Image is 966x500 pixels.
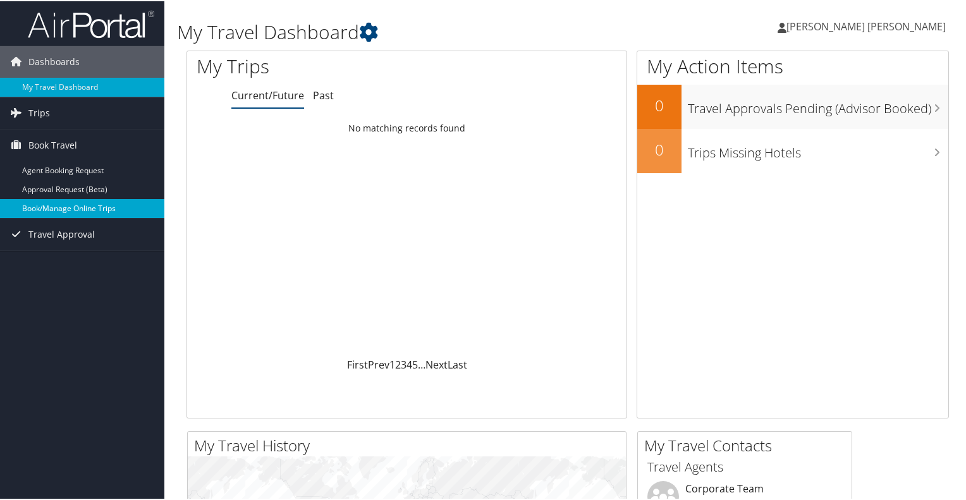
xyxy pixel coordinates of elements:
span: Book Travel [28,128,77,160]
a: Past [313,87,334,101]
a: 1 [389,357,395,370]
h2: 0 [637,138,682,159]
a: Current/Future [231,87,304,101]
a: Next [425,357,448,370]
h3: Travel Approvals Pending (Advisor Booked) [688,92,948,116]
a: [PERSON_NAME] [PERSON_NAME] [778,6,958,44]
h3: Travel Agents [647,457,842,475]
span: [PERSON_NAME] [PERSON_NAME] [786,18,946,32]
img: airportal-logo.png [28,8,154,38]
h2: My Travel Contacts [644,434,852,455]
h2: 0 [637,94,682,115]
span: Dashboards [28,45,80,76]
a: 3 [401,357,407,370]
h1: My Trips [197,52,434,78]
a: 0Trips Missing Hotels [637,128,948,172]
a: 5 [412,357,418,370]
a: 4 [407,357,412,370]
span: … [418,357,425,370]
span: Travel Approval [28,217,95,249]
a: 2 [395,357,401,370]
a: Last [448,357,467,370]
h1: My Action Items [637,52,948,78]
h2: My Travel History [194,434,626,455]
a: Prev [368,357,389,370]
a: First [347,357,368,370]
h3: Trips Missing Hotels [688,137,948,161]
td: No matching records found [187,116,627,138]
a: 0Travel Approvals Pending (Advisor Booked) [637,83,948,128]
h1: My Travel Dashboard [177,18,698,44]
span: Trips [28,96,50,128]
